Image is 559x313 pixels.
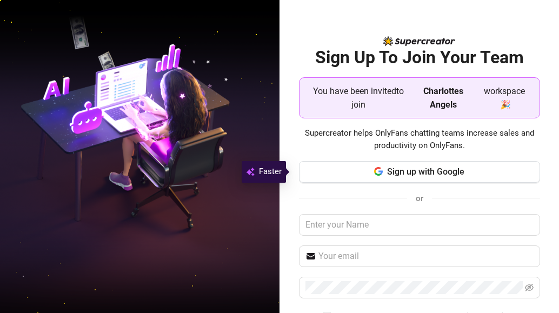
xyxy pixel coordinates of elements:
span: Supercreator helps OnlyFans chatting teams increase sales and productivity on OnlyFans. [299,127,540,152]
span: workspace 🎉 [478,84,531,111]
span: You have been invited to join [308,84,409,111]
input: Your email [318,250,534,263]
span: Faster [259,165,282,178]
input: Enter your Name [299,214,540,236]
img: svg%3e [246,165,255,178]
h2: Sign Up To Join Your Team [299,46,540,69]
img: logo-BBDzfeDw.svg [383,36,455,46]
button: Sign up with Google [299,161,540,183]
span: Sign up with Google [387,167,464,177]
span: eye-invisible [525,283,534,292]
span: or [416,194,423,203]
strong: Charlottes Angels [423,86,463,110]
